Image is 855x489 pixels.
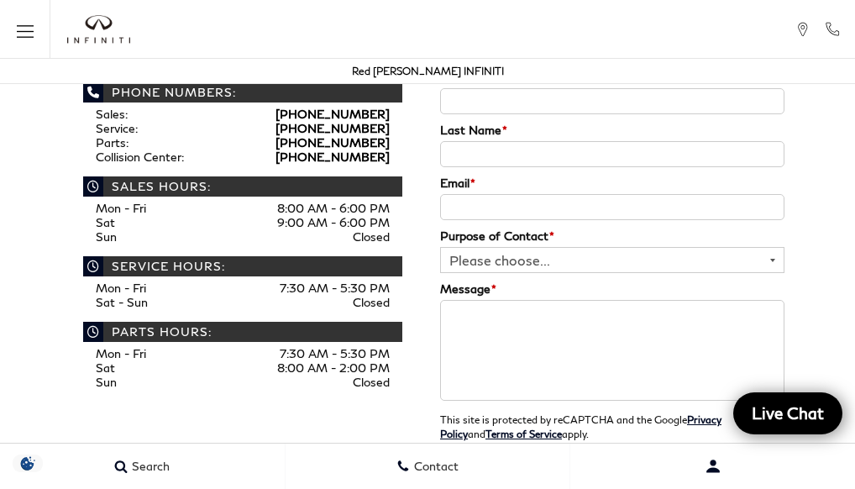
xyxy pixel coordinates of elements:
span: Service: [96,121,138,135]
span: Parts Hours: [83,322,402,342]
span: Sales: [96,107,128,121]
span: Closed [353,375,390,389]
span: Service Hours: [83,256,402,276]
a: [PHONE_NUMBER] [275,150,390,164]
button: Open user profile menu [570,445,855,487]
label: Purpose of Contact [440,229,554,243]
span: Collision Center: [96,150,184,164]
a: Live Chat [733,392,842,434]
img: INFINITI [67,15,130,44]
span: 7:30 AM - 5:30 PM [280,281,390,295]
span: Phone Numbers: [83,82,402,103]
span: Sat [96,215,115,229]
a: Privacy Policy [440,413,721,439]
span: Sun [96,229,117,244]
label: Email [440,176,475,190]
span: Sat - Sun [96,295,148,309]
a: Red [PERSON_NAME] INFINITI [352,65,504,77]
a: [PHONE_NUMBER] [275,121,390,135]
span: Sales Hours: [83,176,402,197]
a: infiniti [67,15,130,44]
span: Closed [353,229,390,244]
span: Parts: [96,135,129,150]
img: Opt-Out Icon [8,455,47,472]
span: Mon - Fri [96,281,146,295]
span: Search [128,460,170,474]
span: Mon - Fri [96,346,146,360]
span: Live Chat [743,402,832,423]
span: 7:30 AM - 5:30 PM [280,346,390,360]
small: This site is protected by reCAPTCHA and the Google and apply. [440,413,721,439]
section: Click to Open Cookie Consent Modal [8,455,47,472]
span: Mon - Fri [96,201,146,215]
a: [PHONE_NUMBER] [275,135,390,150]
a: Terms of Service [485,428,562,439]
span: Contact [410,460,459,474]
label: Last Name [440,123,507,137]
span: 8:00 AM - 2:00 PM [277,360,390,375]
span: Closed [353,295,390,309]
span: Sun [96,375,117,389]
span: 8:00 AM - 6:00 PM [277,201,390,215]
span: 9:00 AM - 6:00 PM [277,215,390,229]
a: [PHONE_NUMBER] [275,107,390,121]
label: Message [440,281,496,296]
span: Sat [96,360,115,375]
